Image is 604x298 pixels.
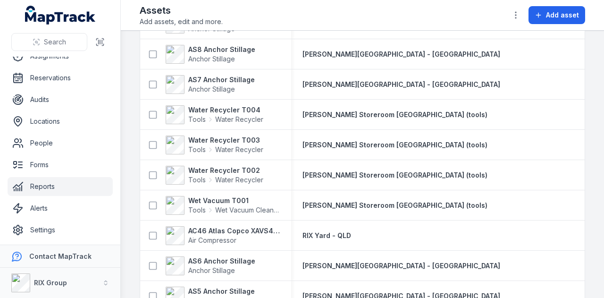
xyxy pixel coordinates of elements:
[188,256,255,266] strong: AS6 Anchor Stillage
[166,256,255,275] a: AS6 Anchor StillageAnchor Stillage
[8,68,113,87] a: Reservations
[166,196,280,215] a: Wet Vacuum T001ToolsWet Vacuum Cleaner
[34,279,67,287] strong: RIX Group
[528,6,585,24] button: Add asset
[188,145,206,154] span: Tools
[188,55,235,63] span: Anchor Stillage
[188,166,263,175] strong: Water Recycler T002
[546,10,579,20] span: Add asset
[188,196,280,205] strong: Wet Vacuum T001
[215,115,263,124] span: Water Recycler
[188,266,235,274] span: Anchor Stillage
[188,115,206,124] span: Tools
[302,201,487,209] span: [PERSON_NAME] Storeroom [GEOGRAPHIC_DATA] (tools)
[188,25,235,33] span: Anchor Stillage
[188,136,263,145] strong: Water Recycler T003
[140,17,223,26] span: Add assets, edit and more.
[166,105,263,124] a: Water Recycler T004ToolsWater Recycler
[302,141,487,149] span: [PERSON_NAME] Storeroom [GEOGRAPHIC_DATA] (tools)
[11,33,87,51] button: Search
[215,175,263,185] span: Water Recycler
[8,199,113,218] a: Alerts
[302,80,500,89] a: [PERSON_NAME][GEOGRAPHIC_DATA] - [GEOGRAPHIC_DATA]
[302,80,500,88] span: [PERSON_NAME][GEOGRAPHIC_DATA] - [GEOGRAPHIC_DATA]
[8,221,113,239] a: Settings
[166,75,255,94] a: AS7 Anchor StillageAnchor Stillage
[302,170,487,180] a: [PERSON_NAME] Storeroom [GEOGRAPHIC_DATA] (tools)
[302,231,351,240] a: RIX Yard - QLD
[302,231,351,239] span: RIX Yard - QLD
[302,201,487,210] a: [PERSON_NAME] Storeroom [GEOGRAPHIC_DATA] (tools)
[302,140,487,150] a: [PERSON_NAME] Storeroom [GEOGRAPHIC_DATA] (tools)
[215,145,263,154] span: Water Recycler
[188,205,206,215] span: Tools
[166,166,263,185] a: Water Recycler T002ToolsWater Recycler
[8,90,113,109] a: Audits
[166,136,263,154] a: Water Recycler T003ToolsWater Recycler
[29,252,92,260] strong: Contact MapTrack
[8,112,113,131] a: Locations
[188,85,235,93] span: Anchor Stillage
[302,111,487,119] span: [PERSON_NAME] Storeroom [GEOGRAPHIC_DATA] (tools)
[166,226,280,245] a: AC46 Atlas Copco XAVS450Air Compressor
[25,6,96,25] a: MapTrack
[188,75,255,85] strong: AS7 Anchor Stillage
[188,287,255,296] strong: AS5 Anchor Stillage
[302,110,487,119] a: [PERSON_NAME] Storeroom [GEOGRAPHIC_DATA] (tools)
[140,4,223,17] h2: Assets
[8,134,113,153] a: People
[302,50,500,59] a: [PERSON_NAME][GEOGRAPHIC_DATA] - [GEOGRAPHIC_DATA]
[302,261,500,271] a: [PERSON_NAME][GEOGRAPHIC_DATA] - [GEOGRAPHIC_DATA]
[302,50,500,58] span: [PERSON_NAME][GEOGRAPHIC_DATA] - [GEOGRAPHIC_DATA]
[188,236,236,244] span: Air Compressor
[188,105,263,115] strong: Water Recycler T004
[302,262,500,270] span: [PERSON_NAME][GEOGRAPHIC_DATA] - [GEOGRAPHIC_DATA]
[166,45,255,64] a: AS8 Anchor StillageAnchor Stillage
[8,155,113,174] a: Forms
[8,177,113,196] a: Reports
[215,205,280,215] span: Wet Vacuum Cleaner
[44,37,66,47] span: Search
[188,45,255,54] strong: AS8 Anchor Stillage
[188,226,280,236] strong: AC46 Atlas Copco XAVS450
[302,171,487,179] span: [PERSON_NAME] Storeroom [GEOGRAPHIC_DATA] (tools)
[188,175,206,185] span: Tools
